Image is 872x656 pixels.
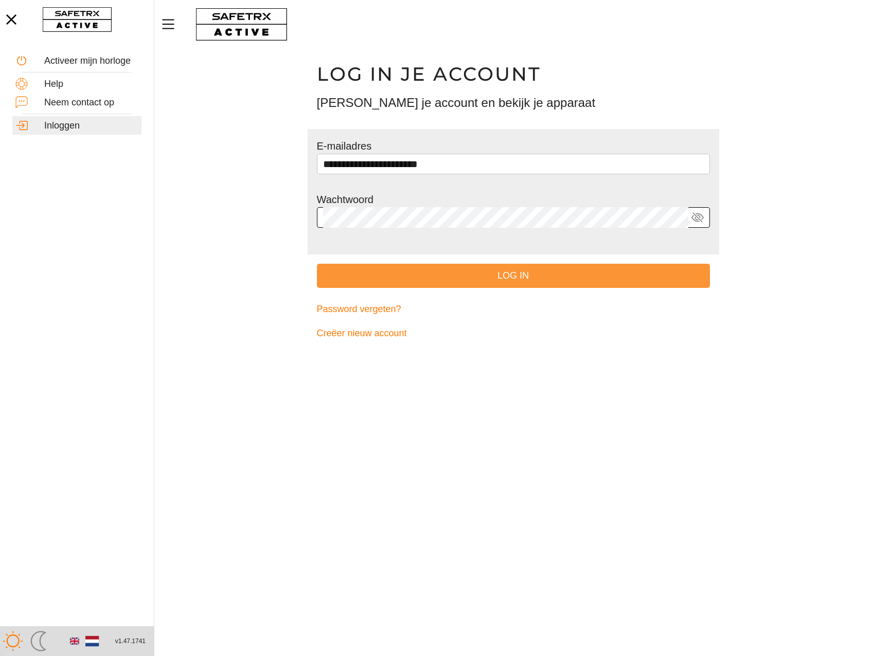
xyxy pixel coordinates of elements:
img: ModeDark.svg [28,631,49,651]
div: Activeer mijn horloge [44,56,138,67]
img: en.svg [70,636,79,646]
img: ModeLight.svg [3,631,23,651]
input: Open Keeper Popup [323,207,688,228]
a: Password vergeten? [317,297,710,321]
span: Log in [325,268,702,284]
img: nl.svg [85,634,99,648]
div: Inloggen [44,120,138,132]
span: Password vergeten? [317,301,401,317]
button: Menu [159,13,185,35]
input: Open Keeper Popup [323,154,704,174]
h3: [PERSON_NAME] je account en bekijk je apparaat [317,94,710,112]
button: Log in [317,264,710,288]
label: E-mailadres [317,140,372,152]
label: Wachtwoord [317,194,373,205]
div: Neem contact op [44,97,138,108]
a: Creëer nieuw account [317,321,710,345]
button: v1.47.1741 [109,633,152,650]
img: ContactUs.svg [15,96,28,108]
div: Help [44,79,138,90]
button: Nederlands [83,632,101,650]
img: Help.svg [15,78,28,90]
h1: Log in je account [317,62,710,86]
span: v1.47.1741 [115,636,146,647]
span: Creëer nieuw account [317,325,407,341]
button: Engels [66,632,83,650]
